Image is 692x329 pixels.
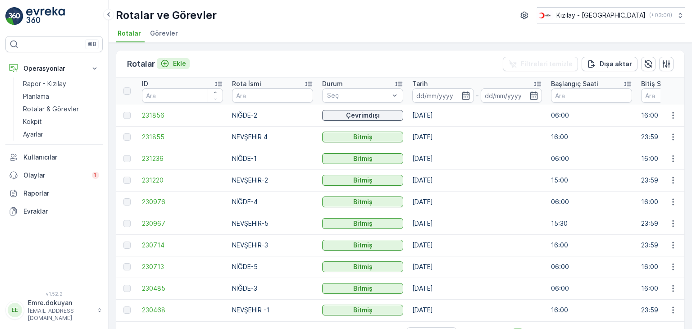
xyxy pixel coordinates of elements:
p: Filtreleri temizle [521,59,573,69]
button: Bitmiş [322,240,403,251]
button: Kızılay - [GEOGRAPHIC_DATA](+03:00) [537,7,685,23]
span: v 1.52.2 [5,291,103,297]
div: Toggle Row Selected [123,112,131,119]
p: Bitmiş [353,262,373,271]
p: NEVŞEHİR 4 [232,133,313,142]
p: 1 [94,172,97,179]
p: NİĞDE-4 [232,197,313,206]
a: 230713 [142,262,223,271]
button: Bitmiş [322,305,403,315]
button: Bitmiş [322,175,403,186]
td: [DATE] [408,213,546,234]
p: Bitmiş [353,219,373,228]
a: 231855 [142,133,223,142]
a: 230714 [142,241,223,250]
p: NEVŞEHİR -1 [232,306,313,315]
p: NEVŞEHİR-3 [232,241,313,250]
p: Olaylar [23,171,86,180]
span: Rotalar [118,29,141,38]
p: NİĞDE-1 [232,154,313,163]
p: - [476,90,479,101]
p: Bitmiş [353,176,373,185]
a: Kullanıcılar [5,148,103,166]
p: Rotalar & Görevler [23,105,79,114]
button: Bitmiş [322,132,403,142]
p: ( +03:00 ) [649,12,672,19]
div: Toggle Row Selected [123,133,131,141]
p: NİĞDE-3 [232,284,313,293]
input: Ara [551,88,632,103]
a: 230976 [142,197,223,206]
p: Kızılay - [GEOGRAPHIC_DATA] [556,11,646,20]
p: 15:00 [551,176,632,185]
p: Tarih [412,79,428,88]
div: Toggle Row Selected [123,306,131,314]
input: Ara [142,88,223,103]
p: 06:00 [551,284,632,293]
p: Bitmiş [353,284,373,293]
button: Çevrimdışı [322,110,403,121]
p: Bitmiş [353,133,373,142]
p: Bitiş Saati [641,79,673,88]
p: Planlama [23,92,49,101]
p: NEVŞEHİR-2 [232,176,313,185]
div: Toggle Row Selected [123,177,131,184]
button: Bitmiş [322,283,403,294]
a: Kokpit [19,115,103,128]
td: [DATE] [408,169,546,191]
a: 231856 [142,111,223,120]
p: 06:00 [551,262,632,271]
a: Ayarlar [19,128,103,141]
div: Toggle Row Selected [123,198,131,206]
p: Kullanıcılar [23,153,99,162]
p: Bitmiş [353,306,373,315]
p: 16:00 [551,241,632,250]
p: Emre.dokuyan [28,298,93,307]
p: Kokpit [23,117,42,126]
p: [EMAIL_ADDRESS][DOMAIN_NAME] [28,307,93,322]
a: Olaylar1 [5,166,103,184]
button: Filtreleri temizle [503,57,578,71]
td: [DATE] [408,234,546,256]
p: Dışa aktar [600,59,632,69]
td: [DATE] [408,191,546,213]
button: Ekle [157,58,190,69]
p: Rapor - Kızılay [23,79,66,88]
td: [DATE] [408,256,546,278]
p: Durum [322,79,343,88]
a: Rotalar & Görevler [19,103,103,115]
td: [DATE] [408,299,546,321]
td: [DATE] [408,126,546,148]
p: ⌘B [87,41,96,48]
div: Toggle Row Selected [123,220,131,227]
img: logo [5,7,23,25]
p: 06:00 [551,111,632,120]
span: Görevler [150,29,178,38]
div: EE [8,303,22,317]
button: Bitmiş [322,261,403,272]
button: Operasyonlar [5,59,103,78]
div: Toggle Row Selected [123,155,131,162]
p: ID [142,79,148,88]
a: 231220 [142,176,223,185]
p: Bitmiş [353,154,373,163]
p: NİĞDE-2 [232,111,313,120]
p: 16:00 [551,133,632,142]
button: Bitmiş [322,218,403,229]
div: Toggle Row Selected [123,263,131,270]
p: NEVŞEHİR-5 [232,219,313,228]
a: 230468 [142,306,223,315]
p: Rota İsmi [232,79,261,88]
input: Ara [232,88,313,103]
p: Operasyonlar [23,64,85,73]
a: Rapor - Kızılay [19,78,103,90]
a: Raporlar [5,184,103,202]
img: logo_light-DOdMpM7g.png [26,7,65,25]
p: 15:30 [551,219,632,228]
td: [DATE] [408,148,546,169]
button: Dışa aktar [582,57,637,71]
